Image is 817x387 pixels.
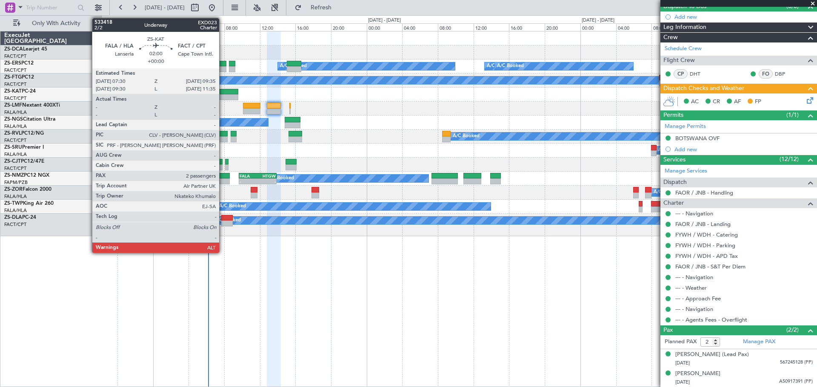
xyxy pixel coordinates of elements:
[665,338,697,346] label: Planned PAX
[4,47,23,52] span: ZS-DCA
[497,60,524,73] div: A/C Booked
[675,274,713,281] a: --- - Navigation
[4,117,55,122] a: ZS-NGSCitation Ultra
[743,338,775,346] a: Manage PAX
[780,155,799,164] span: (12/12)
[675,284,707,291] a: --- - Weather
[691,98,699,106] span: AC
[616,23,652,31] div: 04:00
[675,231,738,238] a: FYWH / WDH - Catering
[755,98,761,106] span: FP
[690,70,709,78] a: DHT
[22,20,90,26] span: Only With Activity
[663,33,678,42] span: Crew
[331,23,367,31] div: 20:00
[240,179,258,184] div: -
[674,69,688,79] div: CP
[675,210,713,217] a: --- - Navigation
[665,122,706,131] a: Manage Permits
[4,81,26,88] a: FACT/CPT
[153,23,189,31] div: 00:00
[654,186,680,199] div: A/C Booked
[295,23,331,31] div: 16:00
[674,146,813,153] div: Add new
[4,47,47,52] a: ZS-DCALearjet 45
[145,4,185,11] span: [DATE] - [DATE]
[303,5,339,11] span: Refresh
[4,67,26,73] a: FACT/CPT
[651,23,687,31] div: 08:00
[675,360,690,366] span: [DATE]
[4,109,27,116] a: FALA/HLA
[4,75,22,80] span: ZS-FTG
[675,350,749,359] div: [PERSON_NAME] (Lead Pax)
[675,305,713,313] a: --- - Navigation
[665,45,702,53] a: Schedule Crew
[665,167,707,175] a: Manage Services
[4,145,44,150] a: ZS-SRUPremier I
[9,17,92,30] button: Only With Activity
[759,69,773,79] div: FO
[4,53,26,59] a: FACT/CPT
[4,137,26,144] a: FACT/CPT
[663,110,683,120] span: Permits
[4,117,23,122] span: ZS-NGS
[675,135,720,142] div: BOTSWANA OVF
[675,252,738,260] a: FYWH / WDH - APD Tax
[4,131,21,136] span: ZS-RVL
[4,179,28,186] a: FAPM/PZB
[582,17,614,24] div: [DATE] - [DATE]
[675,370,720,378] div: [PERSON_NAME]
[26,1,75,14] input: Trip Number
[786,325,799,334] span: (2/2)
[545,23,580,31] div: 20:00
[4,61,34,66] a: ZS-ERSPC12
[786,110,799,119] span: (1/1)
[487,60,514,73] div: A/C Booked
[117,23,153,31] div: 20:00
[4,173,24,178] span: ZS-NMZ
[663,84,744,93] span: Dispatch Checks and Weather
[4,61,21,66] span: ZS-ERS
[258,173,276,178] div: HTGW
[734,98,741,106] span: AF
[4,89,36,94] a: ZS-KATPC-24
[675,220,731,228] a: FAOR / JNB - Landing
[4,89,22,94] span: ZS-KAT
[240,173,258,178] div: FALA
[663,178,687,187] span: Dispatch
[103,17,136,24] div: [DATE] - [DATE]
[580,23,616,31] div: 00:00
[4,201,54,206] a: ZS-TWPKing Air 260
[260,23,296,31] div: 12:00
[780,359,813,366] span: 567245128 (PP)
[675,189,733,196] a: FAOR / JNB - Handling
[4,103,60,108] a: ZS-LMFNextant 400XTi
[189,23,224,31] div: 04:00
[675,379,690,385] span: [DATE]
[663,198,684,208] span: Charter
[663,23,706,32] span: Leg Information
[663,2,706,11] span: Dispatch To-Dos
[280,60,307,73] div: A/C Booked
[4,95,26,102] a: FACT/CPT
[658,144,685,157] div: A/C Booked
[775,70,794,78] a: DBP
[4,215,36,220] a: ZS-DLAPC-24
[258,179,276,184] div: -
[663,325,673,335] span: Pax
[4,165,26,172] a: FACT/CPT
[367,23,403,31] div: 00:00
[4,201,23,206] span: ZS-TWP
[438,23,474,31] div: 08:00
[402,23,438,31] div: 04:00
[4,145,22,150] span: ZS-SRU
[509,23,545,31] div: 16:00
[4,221,26,228] a: FACT/CPT
[4,187,51,192] a: ZS-ZORFalcon 2000
[453,130,480,143] div: A/C Booked
[4,151,27,158] a: FALA/HLA
[219,200,246,213] div: A/C Booked
[4,173,49,178] a: ZS-NMZPC12 NGX
[779,378,813,385] span: A50917391 (PP)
